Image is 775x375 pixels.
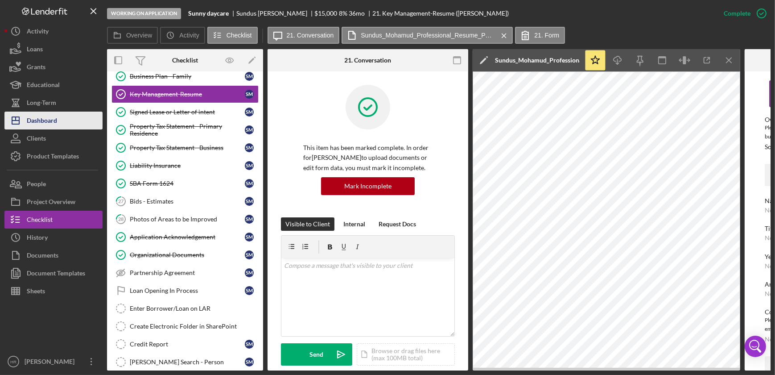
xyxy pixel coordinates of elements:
[130,251,245,258] div: Organizational Documents
[4,175,103,193] a: People
[111,139,259,157] a: Property Tax Statement - BusinessSM
[111,210,259,228] a: 28Photos of Areas to be ImprovedSM
[227,32,252,39] label: Checklist
[245,233,254,242] div: S M
[188,10,229,17] b: Sunny daycare
[160,27,205,44] button: Activity
[4,282,103,300] a: Sheets
[4,193,103,211] a: Project Overview
[130,358,245,366] div: [PERSON_NAME] Search - Person
[4,112,103,129] a: Dashboard
[245,143,254,152] div: S M
[4,94,103,112] button: Long-Term
[111,264,259,282] a: Partnership AgreementSM
[372,10,509,17] div: 21. Key Management-Resume ([PERSON_NAME])
[111,300,259,317] a: Enter Borrower/Loan on LAR
[27,246,58,267] div: Documents
[285,217,330,231] div: Visible to Client
[130,305,258,312] div: Enter Borrower/Loan on LAR
[287,32,334,39] label: 21. Conversation
[344,177,392,195] div: Mark Incomplete
[4,264,103,282] button: Document Templates
[281,217,334,231] button: Visible to Client
[111,317,259,335] a: Create Electronic Folder in SharePoint
[27,264,85,284] div: Document Templates
[111,103,259,121] a: Signed Lease or Letter of intentSM
[111,192,259,210] a: 27Bids - EstimatesSM
[339,10,347,17] div: 8 %
[130,287,245,294] div: Loan Opening In Process
[361,32,495,39] label: Sundus_Mohamud_Professional_Resume_Polished.pdf
[281,343,352,366] button: Send
[130,162,245,169] div: Liability Insurance
[4,129,103,147] button: Clients
[27,94,56,114] div: Long-Term
[27,282,45,302] div: Sheets
[111,121,259,139] a: Property Tax Statement - Primary ResidenceSM
[111,353,259,371] a: [PERSON_NAME] Search - PersonSM
[130,269,245,276] div: Partnership Agreement
[303,143,433,173] p: This item has been marked complete. In order for [PERSON_NAME] to upload documents or edit form d...
[126,32,152,39] label: Overview
[245,268,254,277] div: S M
[4,40,103,58] a: Loans
[245,179,254,188] div: S M
[130,144,245,151] div: Property Tax Statement - Business
[111,228,259,246] a: Application AcknowledgementSM
[310,343,324,366] div: Send
[22,353,80,373] div: [PERSON_NAME]
[245,125,254,134] div: S M
[4,147,103,165] button: Product Templates
[245,108,254,117] div: S M
[130,108,245,116] div: Signed Lease or Letter of intent
[724,4,750,22] div: Complete
[111,175,259,192] a: SBA Form 1624SM
[107,8,181,19] div: Working on Application
[343,217,365,231] div: Internal
[4,58,103,76] button: Grants
[268,27,340,44] button: 21. Conversation
[245,72,254,81] div: S M
[745,336,766,357] div: Open Intercom Messenger
[172,57,198,64] div: Checklist
[245,286,254,295] div: S M
[179,32,199,39] label: Activity
[111,85,259,103] a: Key Management-ResumeSM
[515,27,565,44] button: 21. Form
[27,193,75,213] div: Project Overview
[27,129,46,150] div: Clients
[4,76,103,94] button: Educational
[339,217,370,231] button: Internal
[4,229,103,246] a: History
[111,246,259,264] a: Organizational DocumentsSM
[107,27,158,44] button: Overview
[111,157,259,175] a: Liability InsuranceSM
[321,177,415,195] button: Mark Incomplete
[130,341,245,348] div: Credit Report
[4,246,103,264] a: Documents
[27,175,46,195] div: People
[374,217,420,231] button: Request Docs
[130,73,245,80] div: Business Plan - Family
[27,147,79,167] div: Product Templates
[379,217,416,231] div: Request Docs
[4,22,103,40] button: Activity
[27,40,43,60] div: Loans
[245,250,254,259] div: S M
[245,340,254,349] div: S M
[495,57,580,64] div: Sundus_Mohamud_Professional_Resume_Polished.pdf
[27,22,49,42] div: Activity
[715,4,771,22] button: Complete
[111,67,259,85] a: Business Plan - FamilySM
[245,215,254,224] div: S M
[27,58,45,78] div: Grants
[245,161,254,170] div: S M
[207,27,258,44] button: Checklist
[130,233,245,241] div: Application Acknowledgement
[345,57,392,64] div: 21. Conversation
